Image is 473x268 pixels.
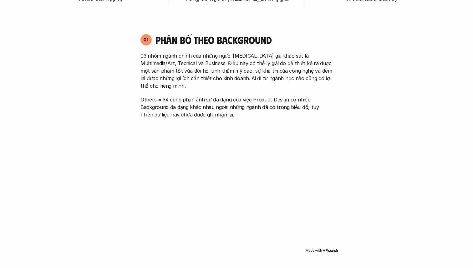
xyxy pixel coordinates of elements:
p: 01 [144,37,149,42]
h4: Phân bố theo background [155,34,333,46]
p: 03 nhóm ngành chính của những người [MEDICAL_DATA] gia khảo sát là Multimedia/Art, Tecnical và Bu... [140,52,333,90]
iframe: Interactive or visual content [135,128,338,247]
p: Others = 34 cũng phản ánh sự đa dạng của việc Product Design có nhiều Background đa dạng khác nha... [140,96,333,118]
img: Made with Flourish [305,248,338,253]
